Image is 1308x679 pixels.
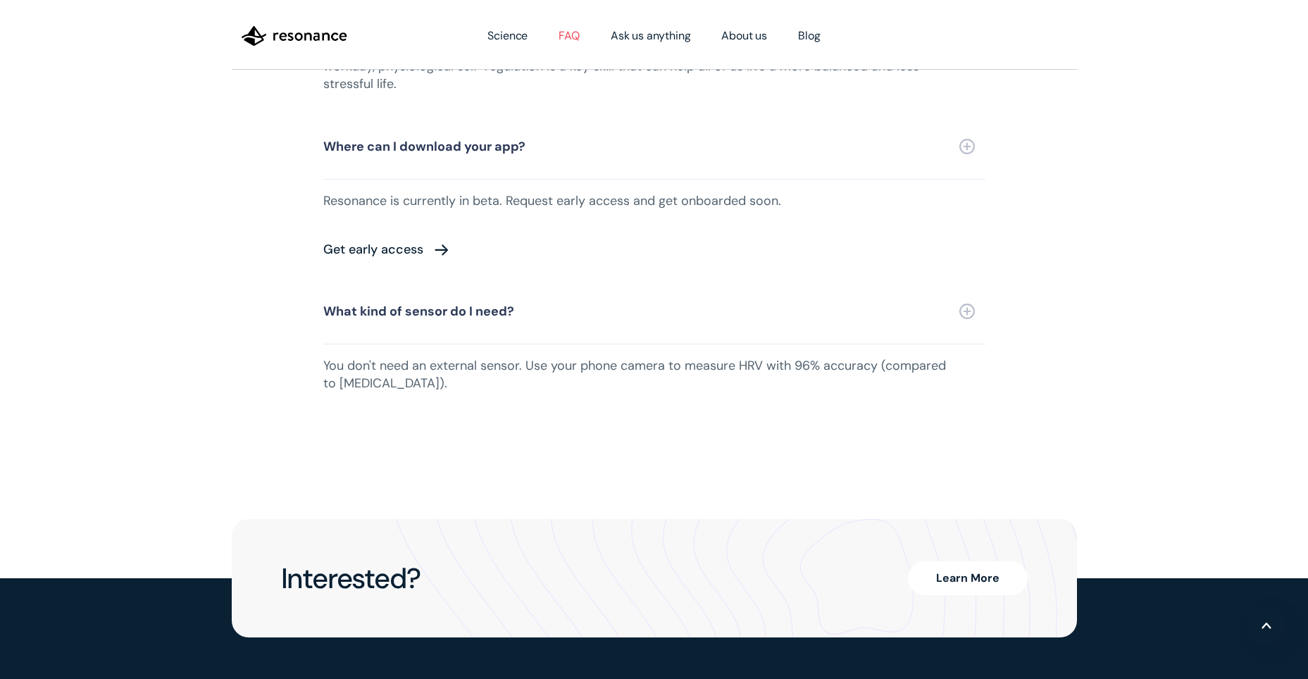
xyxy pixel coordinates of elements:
[323,178,957,224] p: Resonance is currently in beta. Request early access and get onboarded soon.
[706,16,783,56] a: About us
[323,140,525,153] div: Where can I download your app?
[433,240,450,259] img: Arrow pointing right
[323,343,957,406] p: You don't need an external sensor. Use your phone camera to measure HRV with 96% accuracy (compar...
[323,279,985,344] a: What kind of sensor do I need?
[472,16,543,56] a: Science
[595,16,706,56] a: Ask us anything
[908,561,1028,595] a: Learn More
[323,243,423,256] div: Get early access
[323,305,514,318] div: What kind of sensor do I need?
[323,228,957,272] a: Get early access
[281,563,421,594] h2: Interested?
[783,16,835,56] a: Blog
[959,139,975,154] img: Expand FAQ section
[323,114,985,180] a: Where can I download your app?
[543,16,595,56] a: FAQ
[959,304,975,319] img: Expand FAQ section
